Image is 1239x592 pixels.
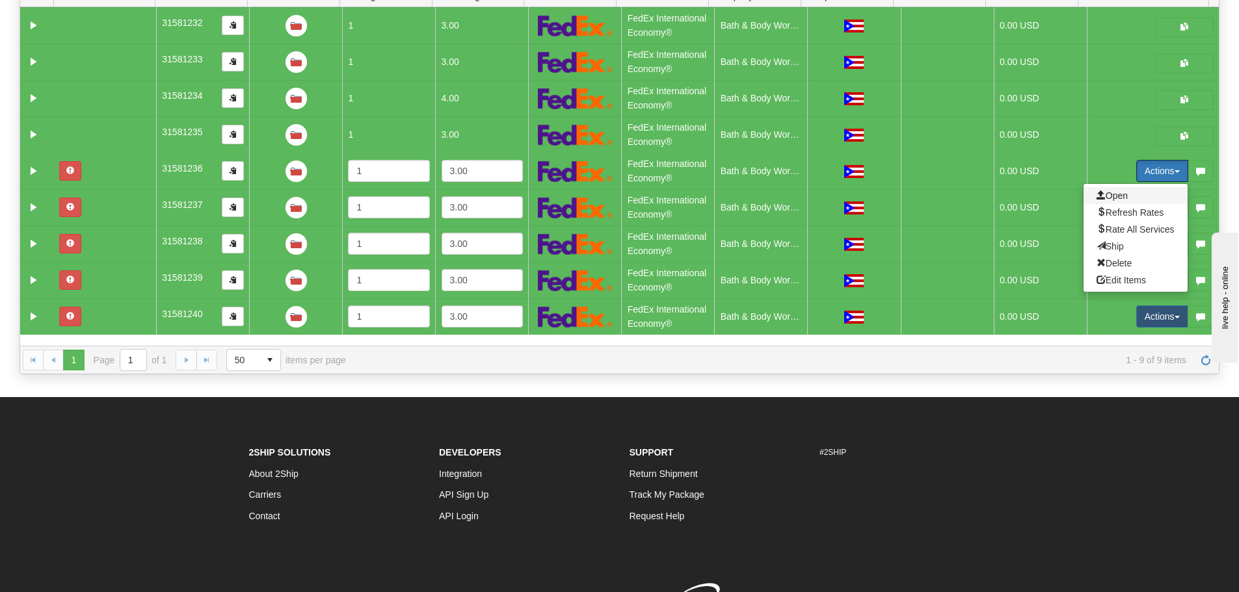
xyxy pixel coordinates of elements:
[819,448,991,457] h6: #2SHIP
[348,129,353,140] span: 1
[1097,207,1164,218] span: Refresh Rates
[621,44,714,80] td: FedEx International Economy®
[630,469,698,479] a: Return Shipment
[162,309,202,319] span: 31581240
[538,124,613,146] img: FedEx Express®
[439,447,501,457] strong: Developers
[621,262,714,298] td: FedEx International Economy®
[714,44,807,80] td: Bath & Body Works Store #2425
[844,165,864,178] img: PR
[162,199,202,210] span: 31581237
[226,349,346,371] span: items per page
[226,349,281,371] span: Page sizes drop down
[286,270,307,291] img: File
[1097,275,1146,285] span: Edit Items
[25,199,42,216] a: Expand
[1136,305,1188,328] button: Actions
[538,197,613,218] img: FedEx Express®
[235,354,252,367] span: 50
[844,129,864,142] img: PR
[714,153,807,189] td: Bath & Body Works Store #92
[844,201,864,214] img: PR
[844,56,864,69] img: PR
[25,272,42,289] a: Expand
[286,161,307,182] img: File
[162,236,202,246] span: 31581238
[222,161,244,181] button: Copy to clipboard
[249,469,299,479] a: About 2Ship
[538,51,613,73] img: FedEx Express®
[1156,54,1214,73] button: Shipping Documents
[162,90,202,101] span: 31581234
[538,88,613,109] img: FedEx Express®
[994,189,1087,225] td: 0.00 USD
[286,88,307,109] img: File
[844,19,864,32] img: PR
[1136,160,1188,182] button: Actions
[162,18,202,28] span: 31581232
[249,511,280,521] a: Contact
[286,306,307,328] img: File
[222,88,244,108] button: Copy to clipboard
[844,92,864,105] img: PR
[162,272,202,283] span: 31581239
[994,116,1087,153] td: 0.00 USD
[1195,350,1216,370] a: Refresh
[348,93,353,103] span: 1
[1097,258,1132,268] span: Delete
[621,225,714,262] td: FedEx International Economy®
[348,57,353,67] span: 1
[621,116,714,153] td: FedEx International Economy®
[63,350,84,370] span: Page 1
[249,447,331,457] strong: 2Ship Solutions
[714,116,807,153] td: Bath & Body Works Store #74
[222,125,244,144] button: Copy to clipboard
[621,189,714,225] td: FedEx International Economy®
[162,54,202,64] span: 31581233
[222,16,244,35] button: Copy to clipboard
[25,127,42,143] a: Expand
[714,7,807,44] td: Bath & Body Works Store #18
[442,129,459,140] span: 3.00
[994,153,1087,189] td: 0.00 USD
[249,489,282,500] a: Carriers
[162,127,202,137] span: 31581235
[538,306,613,328] img: FedEx Express®
[286,233,307,255] img: File
[1097,241,1124,251] span: Ship
[442,57,459,67] span: 3.00
[442,20,459,31] span: 3.00
[994,7,1087,44] td: 0.00 USD
[1156,90,1214,110] button: Shipping Documents
[994,298,1087,335] td: 0.00 USD
[10,11,120,21] div: live help - online
[25,54,42,70] a: Collapse
[538,161,613,182] img: FedEx Express®
[286,15,307,36] img: File
[994,80,1087,116] td: 0.00 USD
[994,225,1087,262] td: 0.00 USD
[538,270,613,291] img: FedEx Express®
[630,447,674,457] strong: Support
[714,262,807,298] td: Bath & Body Works Store #1075
[439,489,488,500] a: API Sign Up
[439,511,479,521] a: API Login
[25,90,42,107] a: Expand
[260,350,280,370] span: select
[286,197,307,218] img: File
[621,7,714,44] td: FedEx International Economy®
[1097,224,1175,235] span: Rate All Services
[844,274,864,287] img: PR
[439,469,482,479] a: Integration
[714,225,807,262] td: Bath & Body Works Store #732
[222,234,244,253] button: Copy to clipboard
[538,233,613,255] img: FedEx Express®
[120,350,146,370] input: Page 1
[25,163,42,179] a: Expand
[1156,127,1214,146] button: Shipping Documents
[630,511,685,521] a: Request Help
[621,80,714,116] td: FedEx International Economy®
[364,355,1186,365] span: 1 - 9 of 9 items
[25,18,42,34] a: Expand
[714,80,807,116] td: Bath & Body Works Store #33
